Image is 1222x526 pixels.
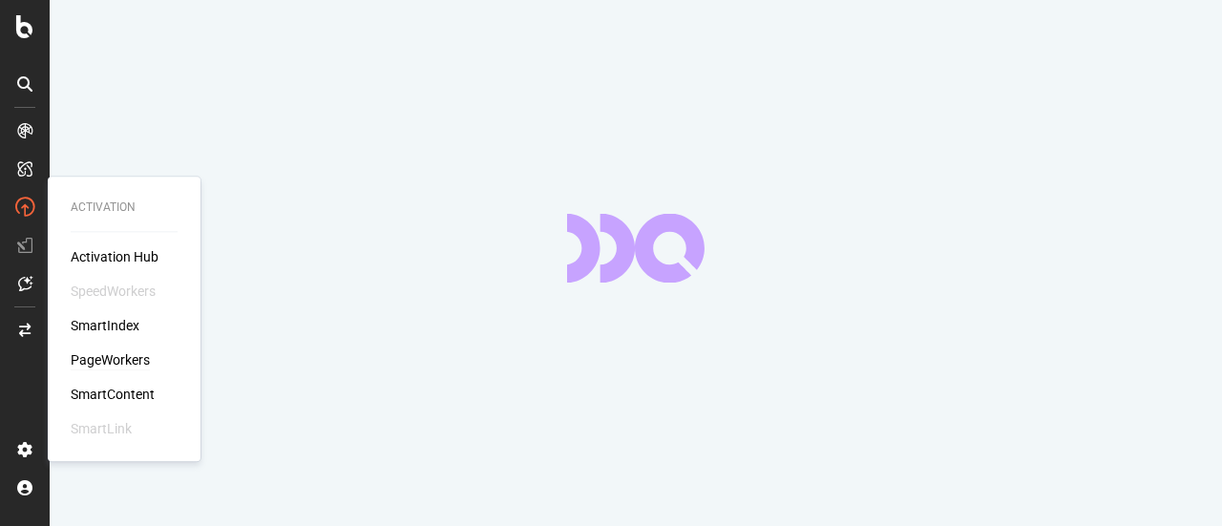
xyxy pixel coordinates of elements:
div: SpeedWorkers [71,282,156,301]
a: Activation Hub [71,247,158,266]
div: Activation [71,200,178,216]
a: PageWorkers [71,350,150,369]
div: animation [567,214,705,283]
a: SmartIndex [71,316,139,335]
a: SmartContent [71,385,155,404]
div: SmartLink [71,419,132,438]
